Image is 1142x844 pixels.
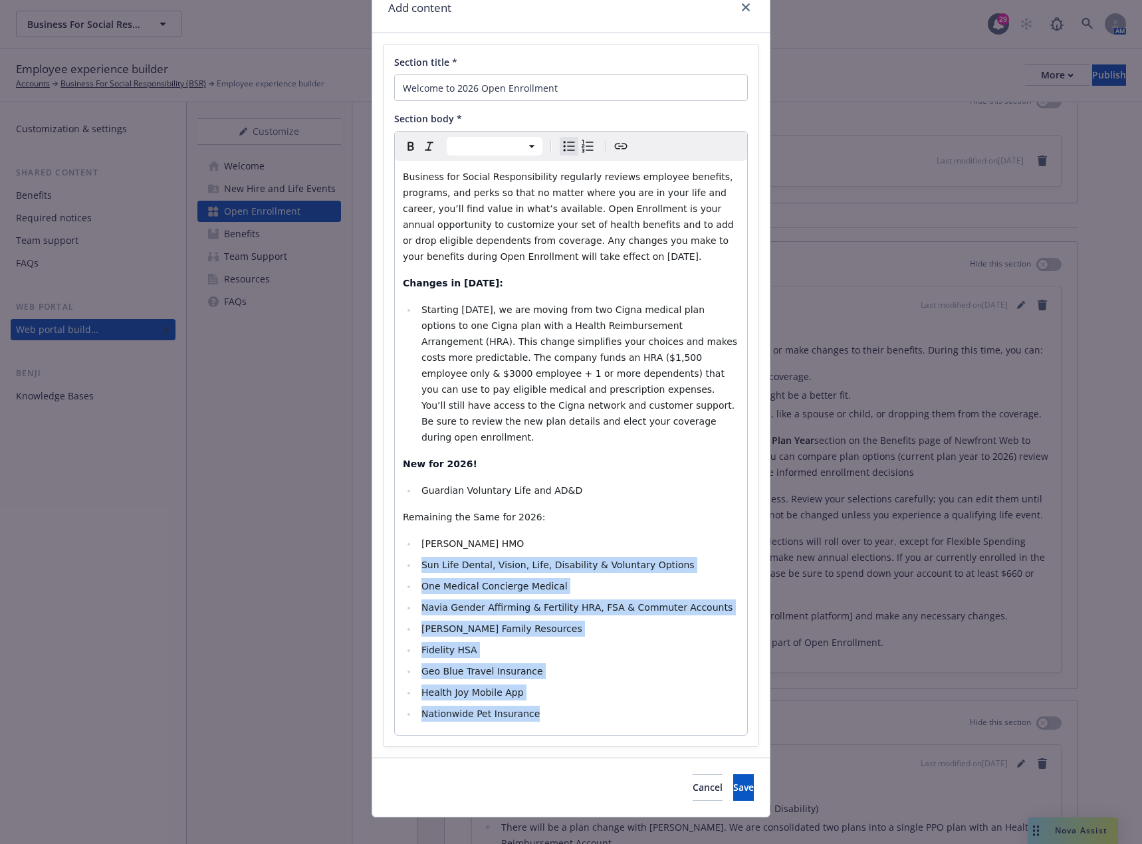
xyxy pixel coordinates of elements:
[394,56,457,68] span: Section title *
[421,581,568,591] span: One Medical Concierge Medical
[403,512,545,522] span: Remaining the Same for 2026:
[693,781,723,793] span: Cancel
[733,781,754,793] span: Save
[421,708,540,719] span: Nationwide Pet Insurance
[403,278,503,288] strong: Changes in [DATE]:
[421,538,524,549] span: [PERSON_NAME] HMO
[560,137,578,156] button: Bulleted list
[421,485,582,496] span: Guardian Voluntary Life and AD&D
[612,137,630,156] button: Create link
[578,137,597,156] button: Numbered list
[401,137,420,156] button: Bold
[560,137,597,156] div: toggle group
[421,687,524,698] span: Health Joy Mobile App
[420,137,439,156] button: Italic
[421,645,477,655] span: Fidelity HSA
[394,74,748,101] input: Add title here
[403,171,737,262] span: Business for Social Responsibility regularly reviews employee benefits, programs, and perks so th...
[733,774,754,801] button: Save
[421,623,582,634] span: [PERSON_NAME] Family Resources
[693,774,723,801] button: Cancel
[403,459,477,469] strong: New for 2026!
[421,560,695,570] span: Sun Life Dental, Vision, Life, Disability & Voluntary Options
[394,112,462,125] span: Section body *
[421,666,543,677] span: Geo Blue Travel Insurance
[421,602,733,613] span: Navia Gender Affirming & Fertility HRA, FSA & Commuter Accounts
[395,161,747,735] div: editable markdown
[421,304,741,443] span: Starting [DATE], we are moving from two Cigna medical plan options to one Cigna plan with a Healt...
[447,137,542,156] button: Block type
